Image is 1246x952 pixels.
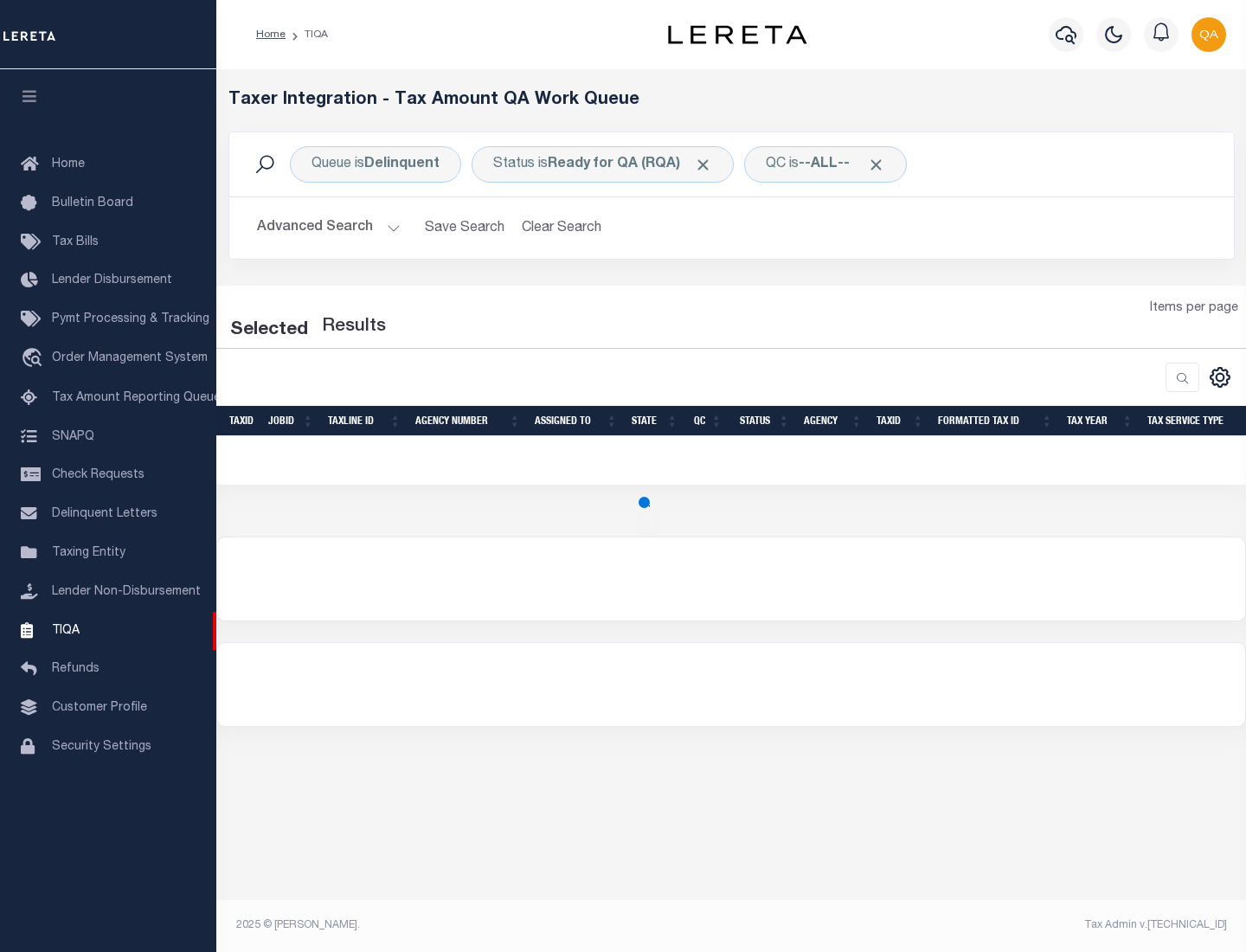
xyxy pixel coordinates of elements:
[52,352,208,364] span: Order Management System
[261,406,321,436] th: JobID
[286,27,328,42] li: TIQA
[52,197,133,209] span: Bulletin Board
[528,406,625,436] th: Assigned To
[408,406,528,436] th: Agency Number
[414,211,515,245] button: Save Search
[744,146,907,183] div: Click to Edit
[870,406,931,436] th: TaxID
[548,158,712,171] b: Ready for QA (RQA)
[290,146,461,183] div: Click to Edit
[729,406,797,436] th: Status
[364,158,440,171] b: Delinquent
[867,156,885,174] span: Click to Remove
[321,406,408,436] th: TaxLine ID
[1191,17,1226,52] img: svg+xml;base64,PHN2ZyB4bWxucz0iaHR0cDovL3d3dy53My5vcmcvMjAwMC9zdmciIHBvaW50ZXItZXZlbnRzPSJub25lIi...
[744,917,1227,933] div: Tax Admin v.[TECHNICAL_ID]
[52,547,125,559] span: Taxing Entity
[52,702,147,714] span: Customer Profile
[668,25,806,44] img: logo-dark.svg
[694,156,712,174] span: Click to Remove
[52,274,172,286] span: Lender Disbursement
[230,317,308,344] div: Selected
[931,406,1060,436] th: Formatted Tax ID
[52,469,145,481] span: Check Requests
[1060,406,1140,436] th: Tax Year
[52,663,100,675] span: Refunds
[52,430,94,442] span: SNAPQ
[256,29,286,40] a: Home
[515,211,609,245] button: Clear Search
[21,348,48,370] i: travel_explore
[625,406,685,436] th: State
[52,508,157,520] span: Delinquent Letters
[228,90,1235,111] h5: Taxer Integration - Tax Amount QA Work Queue
[52,586,201,598] span: Lender Non-Disbursement
[52,236,99,248] span: Tax Bills
[52,392,221,404] span: Tax Amount Reporting Queue
[223,917,732,933] div: 2025 © [PERSON_NAME].
[472,146,734,183] div: Click to Edit
[52,741,151,753] span: Security Settings
[52,158,85,170] span: Home
[52,313,209,325] span: Pymt Processing & Tracking
[685,406,729,436] th: QC
[799,158,850,171] b: --ALL--
[1150,299,1238,318] span: Items per page
[797,406,870,436] th: Agency
[322,313,386,341] label: Results
[52,624,80,636] span: TIQA
[222,406,261,436] th: TaxID
[257,211,401,245] button: Advanced Search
